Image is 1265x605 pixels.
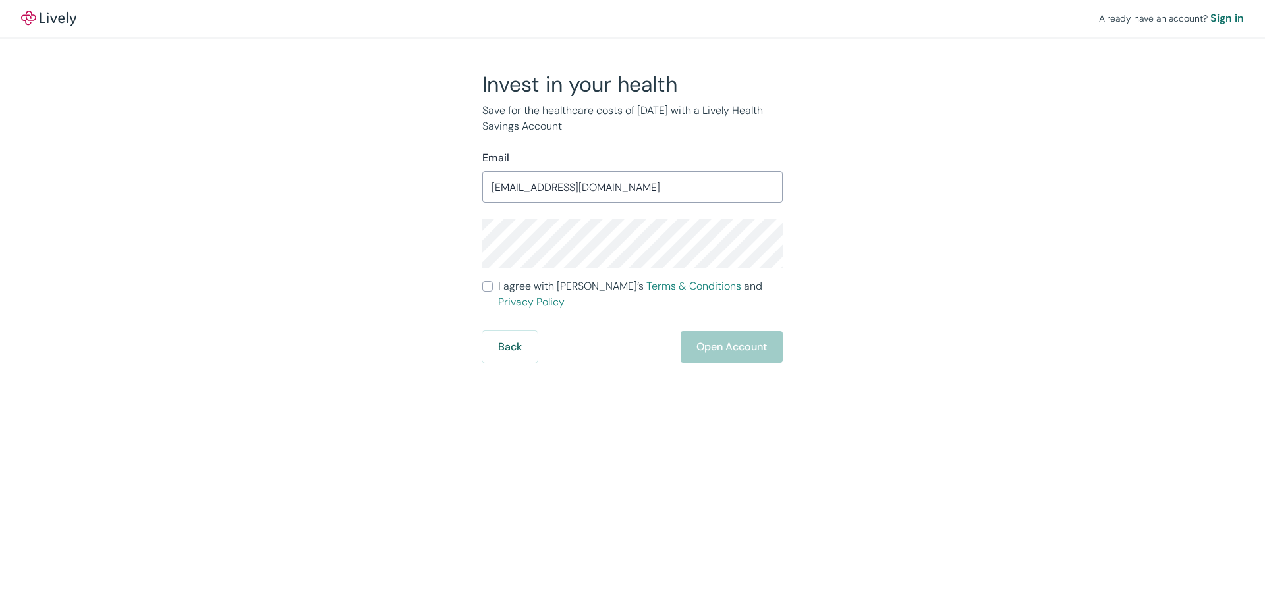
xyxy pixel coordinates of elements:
p: Save for the healthcare costs of [DATE] with a Lively Health Savings Account [482,103,783,134]
div: Already have an account? [1099,11,1244,26]
a: Privacy Policy [498,295,565,309]
img: Lively [21,11,76,26]
a: Terms & Conditions [646,279,741,293]
label: Email [482,150,509,166]
a: Sign in [1210,11,1244,26]
h2: Invest in your health [482,71,783,97]
a: LivelyLively [21,11,76,26]
span: I agree with [PERSON_NAME]’s and [498,278,783,310]
button: Back [482,331,538,363]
